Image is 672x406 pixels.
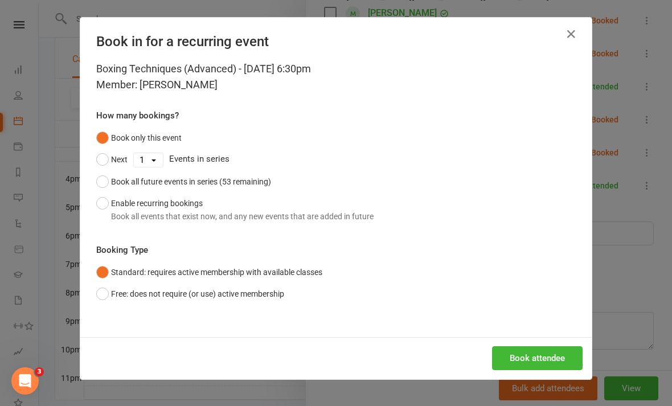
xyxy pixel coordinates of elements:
div: Boxing Techniques (Advanced) - [DATE] 6:30pm Member: [PERSON_NAME] [96,61,576,93]
div: Book all future events in series (53 remaining) [111,175,271,188]
button: Free: does not require (or use) active membership [96,283,284,305]
iframe: Intercom live chat [11,367,39,395]
button: Enable recurring bookingsBook all events that exist now, and any new events that are added in future [96,192,374,227]
button: Book all future events in series (53 remaining) [96,171,271,192]
button: Book attendee [492,346,583,370]
div: Book all events that exist now, and any new events that are added in future [111,210,374,223]
h4: Book in for a recurring event [96,34,576,50]
button: Standard: requires active membership with available classes [96,261,322,283]
div: Events in series [96,149,576,170]
button: Book only this event [96,127,182,149]
button: Close [562,25,580,43]
label: Booking Type [96,243,148,257]
span: 3 [35,367,44,376]
button: Next [96,149,128,170]
label: How many bookings? [96,109,179,122]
